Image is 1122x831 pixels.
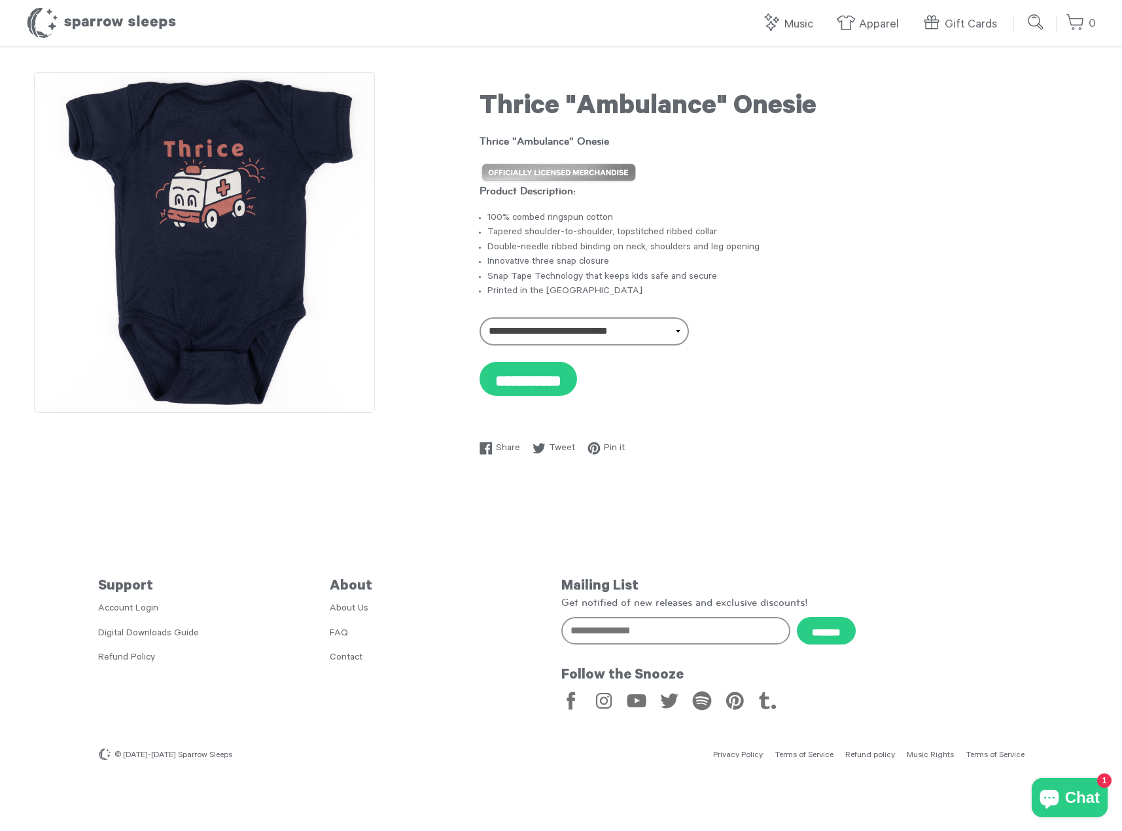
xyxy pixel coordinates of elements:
img: Thrice "Ambulance" Onesie [34,72,375,413]
h5: Follow the Snooze [561,667,1025,684]
a: Tumblr [758,691,777,711]
li: Snap Tape Technology that keeps kids safe and secure [487,270,1088,285]
a: Gift Cards [922,10,1004,39]
span: © [DATE]-[DATE] Sparrow Sleeps [114,751,232,760]
a: Terms of Service [775,751,833,760]
a: Digital Downloads Guide [98,629,199,639]
a: About Us [330,604,368,614]
li: Innovative three snap closure [487,255,1088,270]
a: Apparel [836,10,905,39]
a: Music [762,10,820,39]
span: Tweet [549,442,575,456]
li: Tapered shoulder-to-shoulder, topstitched ribbed collar [487,226,1088,240]
a: 0 [1066,10,1096,38]
a: Terms of Service [966,751,1025,760]
h5: Mailing List [561,578,1025,595]
a: Music Rights [907,751,954,760]
li: Printed in the [GEOGRAPHIC_DATA] [487,285,1088,299]
a: Privacy Policy [713,751,763,760]
a: Contact [330,653,362,663]
p: Get notified of new releases and exclusive discounts! [561,595,1025,610]
h5: About [330,578,561,595]
strong: Thrice "Ambulance" Onesie [480,135,609,147]
a: Instagram [594,691,614,711]
strong: Product Description: [480,185,576,196]
span: Share [496,442,520,456]
span: Pin it [604,442,625,456]
input: Submit [1023,9,1049,35]
a: YouTube [627,691,646,711]
h1: Sparrow Sleeps [26,7,177,39]
a: Refund Policy [98,653,155,663]
h1: Thrice "Ambulance" Onesie [480,92,1088,125]
inbox-online-store-chat: Shopify online store chat [1028,778,1112,821]
a: FAQ [330,629,348,639]
a: Twitter [659,691,679,711]
h5: Support [98,578,330,595]
li: Double-needle ribbed binding on neck, shoulders and leg opening [487,241,1088,255]
a: Pinterest [725,691,745,711]
li: 100% combed ringspun cotton [487,211,1088,226]
a: Facebook [561,691,581,711]
a: Refund policy [845,751,895,760]
a: Account Login [98,604,158,614]
a: Spotify [692,691,712,711]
